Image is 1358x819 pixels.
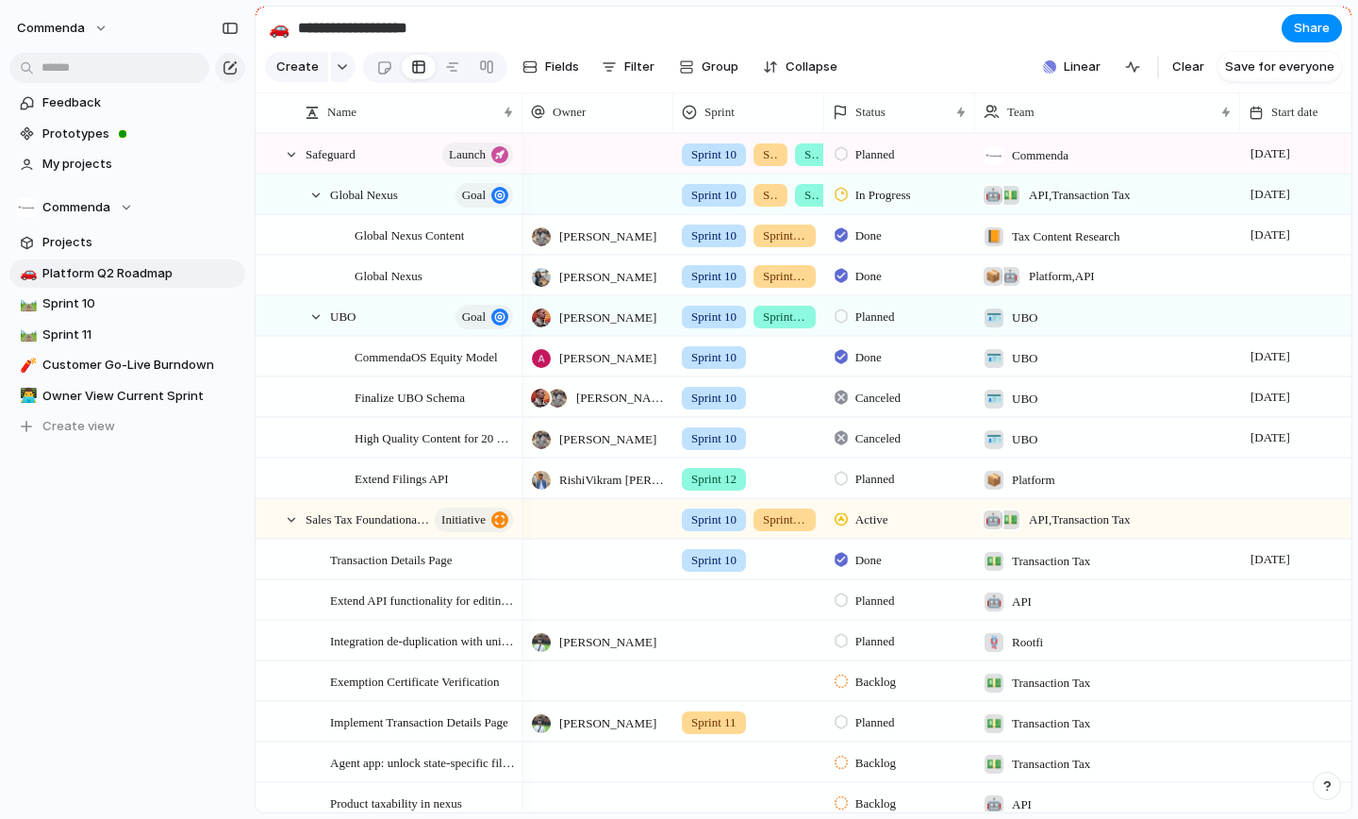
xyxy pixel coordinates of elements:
span: Implement Transaction Details Page [330,710,508,732]
div: 🤖 [984,510,1002,529]
span: Sprint 10 [691,145,737,164]
div: 🪪 [985,349,1003,368]
div: 💵 [1001,186,1019,205]
button: 🚗 [264,13,294,43]
span: Done [855,267,882,286]
span: Sprint 11 [42,326,239,344]
span: UBO [1012,390,1037,409]
a: My projects [9,150,245,178]
span: Create view [42,417,115,436]
span: Sprint 10 [691,186,737,205]
span: In Progress [855,186,911,205]
div: 🪪 [985,430,1003,449]
span: Sales Tax Foundational Improvements [306,508,429,529]
span: Extend Filings API [355,467,449,489]
span: Commenda [1012,146,1068,165]
button: Filter [594,52,662,82]
a: Projects [9,228,245,257]
button: launch [442,142,513,167]
span: Customer Go-Live Burndown [42,356,239,375]
span: Platform [1012,471,1055,490]
div: 🤖 [985,593,1003,611]
span: Done [855,226,882,245]
div: 🛤️ [20,324,33,345]
div: 🤖 [984,186,1002,205]
span: commenda [17,19,85,38]
span: Filter [624,58,654,76]
span: Sprint 10 [691,308,737,326]
span: Transaction Tax [1012,714,1090,733]
span: Sprint [704,103,735,122]
button: Group [670,52,748,82]
span: Sprint 10 [691,389,737,408]
span: Sprint 10 [691,267,737,286]
div: 💵 [985,755,1003,774]
span: Planned [855,145,895,164]
span: [DATE] [1246,386,1295,409]
div: 💵 [1001,510,1019,529]
span: Canceled [855,429,901,448]
button: 🛤️ [17,294,36,313]
span: Sprint 11 [763,145,778,164]
a: 🛤️Sprint 10 [9,290,245,318]
a: 🚗Platform Q2 Roadmap [9,259,245,288]
span: UBO [1012,430,1037,449]
span: Save for everyone [1225,58,1334,76]
a: 🧨Customer Go-Live Burndown [9,351,245,379]
span: Rootfi [1012,633,1043,652]
span: Share [1294,19,1330,38]
span: [DATE] [1246,224,1295,246]
button: Create view [9,412,245,441]
div: 🧨 [20,355,33,376]
span: [PERSON_NAME] [559,349,656,368]
div: 🤖 [1001,267,1019,286]
span: Sprint 10 [42,294,239,313]
span: Global Nexus [355,264,422,286]
span: Prototypes [42,125,239,143]
span: Team [1007,103,1035,122]
span: Global Nexus [330,183,398,205]
span: API , Transaction Tax [1029,510,1130,529]
span: RishiVikram [PERSON_NAME] [559,471,665,490]
span: Transaction Tax [1012,674,1090,693]
span: Done [855,348,882,367]
span: Owner [553,103,586,122]
a: Feedback [9,89,245,117]
button: commenda [8,13,118,43]
span: Group [702,58,738,76]
span: API [1012,593,1032,611]
span: Exemption Certificate Verification [330,670,500,692]
span: goal [462,182,486,209]
span: Sprint 11 [763,510,806,529]
span: Agent app: unlock state-specific filing and corresponding transactions [330,751,516,773]
span: Sprint 10 [691,348,737,367]
span: Start date [1271,103,1317,122]
span: [DATE] [1246,548,1295,571]
span: Transaction Tax [1012,755,1090,774]
span: Commenda [42,198,110,217]
span: Done [855,551,882,570]
span: Sprint 12 [804,186,820,205]
span: Backlog [855,794,896,813]
button: Fields [515,52,587,82]
button: 👨‍💻 [17,387,36,406]
span: Backlog [855,673,896,692]
div: 📙 [985,227,1003,246]
div: 🚗 [20,262,33,284]
span: UBO [330,305,356,326]
span: launch [449,142,486,168]
div: 📦 [984,267,1002,286]
span: Canceled [855,389,901,408]
span: High Quality Content for 20 Countries [355,426,516,448]
button: Share [1282,14,1342,42]
button: Create [265,52,328,82]
div: 💵 [985,714,1003,733]
span: Product taxability in nexus [330,792,462,813]
button: Clear [1165,52,1212,82]
button: goal [455,183,513,208]
span: Status [855,103,886,122]
div: 🪪 [985,309,1003,327]
span: [PERSON_NAME] [559,633,656,652]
